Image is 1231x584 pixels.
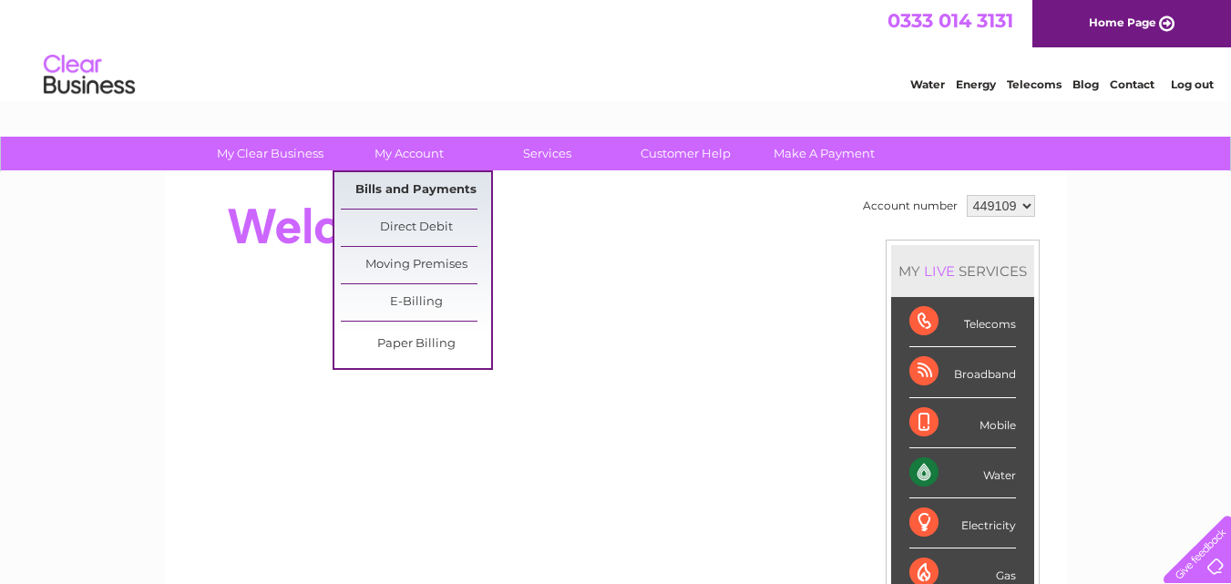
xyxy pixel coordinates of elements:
a: Make A Payment [749,137,899,170]
a: Services [472,137,622,170]
a: Blog [1072,77,1099,91]
a: E-Billing [341,284,491,321]
a: Telecoms [1007,77,1062,91]
div: Electricity [909,498,1016,548]
a: Paper Billing [341,326,491,363]
a: Energy [956,77,996,91]
div: Telecoms [909,297,1016,347]
img: logo.png [43,47,136,103]
a: Contact [1110,77,1154,91]
div: Broadband [909,347,1016,397]
a: Customer Help [610,137,761,170]
div: Water [909,448,1016,498]
a: Direct Debit [341,210,491,246]
div: Clear Business is a trading name of Verastar Limited (registered in [GEOGRAPHIC_DATA] No. 3667643... [186,10,1047,88]
a: My Account [333,137,484,170]
div: LIVE [920,262,959,280]
td: Account number [858,190,962,221]
a: 0333 014 3131 [887,9,1013,32]
a: My Clear Business [195,137,345,170]
a: Water [910,77,945,91]
a: Log out [1171,77,1214,91]
div: Mobile [909,398,1016,448]
div: MY SERVICES [891,245,1034,297]
a: Bills and Payments [341,172,491,209]
a: Moving Premises [341,247,491,283]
